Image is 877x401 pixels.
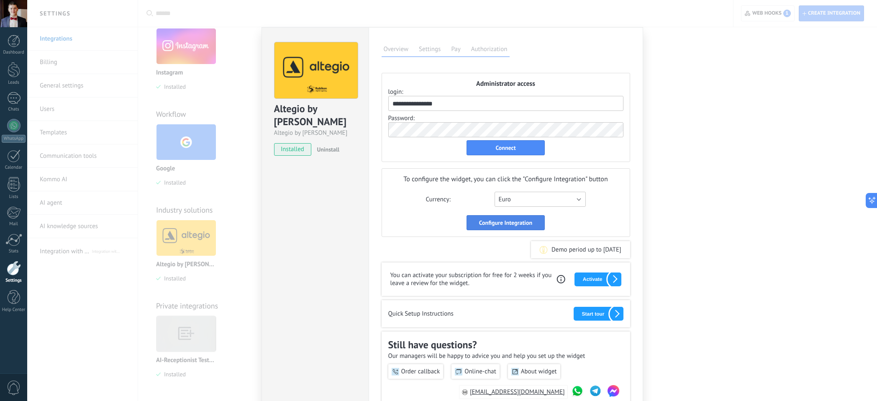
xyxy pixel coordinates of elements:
label: Password: [388,114,623,137]
button: Uninstall [313,143,339,156]
div: Stats [2,249,26,254]
div: WhatsApp [2,135,26,143]
label: Authorization [469,44,510,57]
button: Activate [574,272,621,286]
div: Settings [2,278,26,283]
a: About widget [508,364,560,379]
img: chat_logo.png [455,368,462,375]
input: Password: [388,122,623,137]
button: Euro [495,192,586,207]
img: logo_main.png [274,42,358,99]
span: About widget [521,368,557,375]
div: Lists [2,194,26,200]
label: Settings [417,44,443,57]
img: facebook_messenger.png [608,385,619,397]
p: To configure the widget, you can click the "Configure Integration" button [403,175,608,183]
div: Dashboard [2,50,26,55]
img: about_logo.png [511,368,519,375]
div: Help Center [2,307,26,313]
label: login: [388,88,623,111]
span: You can activate your subscription for free for 2 weeks if you leave a review for the widget. [390,271,552,287]
a: [EMAIL_ADDRESS][DOMAIN_NAME] [470,388,565,396]
span: Our managers will be happy to advice you and help you set up the widget [388,352,623,360]
button: Start tour [574,307,623,321]
div: Currency: [426,195,450,203]
div: Configure Integration [467,215,545,230]
button: info [556,274,566,284]
img: Telegram_icon.png [590,385,601,397]
div: Leads [2,80,26,85]
span: Still have questions? [388,338,623,352]
a: Online-chat [451,364,500,379]
span: Quick Setup Instructions [388,310,454,318]
div: Chats [2,107,26,112]
img: call_logo.png [392,368,399,375]
span: installed [274,143,311,156]
span: Activate [583,276,603,282]
label: Overview [382,44,411,57]
div: Calendar [2,165,26,170]
div: Mail [2,221,26,227]
span: Uninstall [317,146,339,153]
span: Euro [499,195,511,203]
img: email_logo.png [462,389,468,395]
label: Pay [449,44,462,57]
span: Demo period up to [DATE] [551,246,621,254]
p: Administrator access [388,80,623,88]
div: Connect [467,140,545,155]
div: Altegio by [PERSON_NAME] [274,129,356,137]
input: login: [388,96,623,111]
img: warning_info.svg [540,246,547,254]
img: WhatsApp_icon.png [572,385,583,397]
div: Altegio by Rubikon [274,102,356,129]
span: Online-chat [464,368,496,375]
div: Order callback [388,364,444,379]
